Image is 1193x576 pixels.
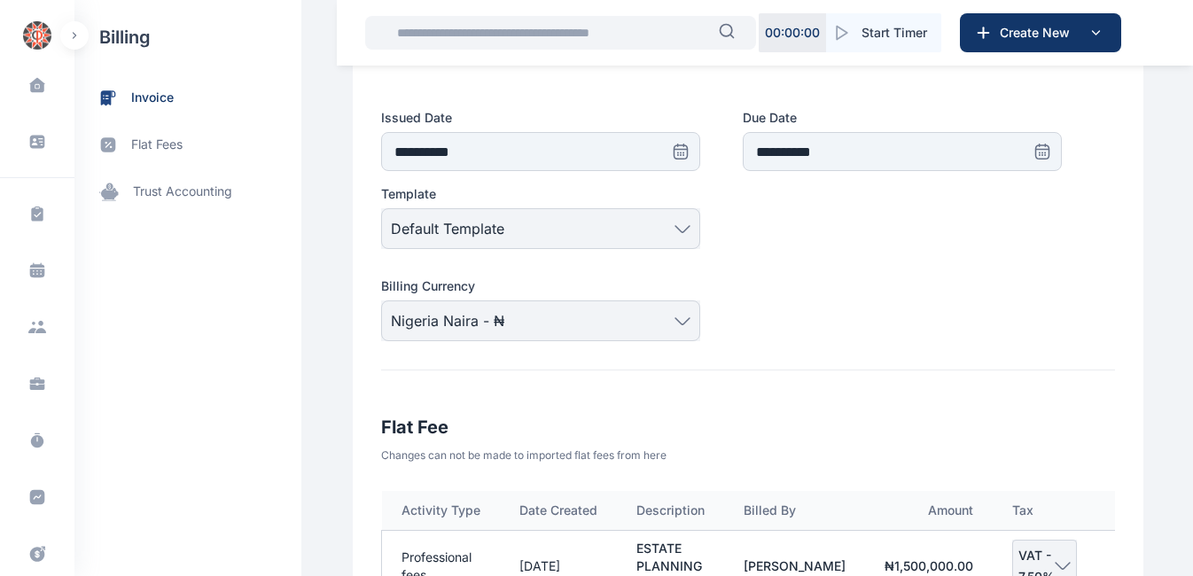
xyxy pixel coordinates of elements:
label: Issued Date [381,109,700,127]
span: invoice [131,89,174,107]
span: Nigeria Naira - ₦ [391,310,504,331]
p: Changes can not be made to imported flat fees from here [381,448,1115,463]
th: Date Created [500,491,617,530]
th: Tax [993,491,1096,530]
th: Billed By [724,491,865,530]
span: Default Template [391,218,504,239]
button: Start Timer [826,13,941,52]
span: Create New [993,24,1085,42]
button: Create New [960,13,1121,52]
th: Amount [865,491,993,530]
th: Description [617,491,724,530]
th: Activity Type [382,491,500,530]
span: trust accounting [133,183,232,201]
label: Due Date [743,109,1062,127]
a: invoice [74,74,301,121]
a: flat fees [74,121,301,168]
span: Billing Currency [381,277,475,295]
a: trust accounting [74,168,301,215]
h3: Flat Fee [381,413,1115,441]
span: Start Timer [862,24,927,42]
span: flat fees [131,136,183,154]
span: Template [381,185,436,203]
p: 00 : 00 : 00 [765,24,820,42]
